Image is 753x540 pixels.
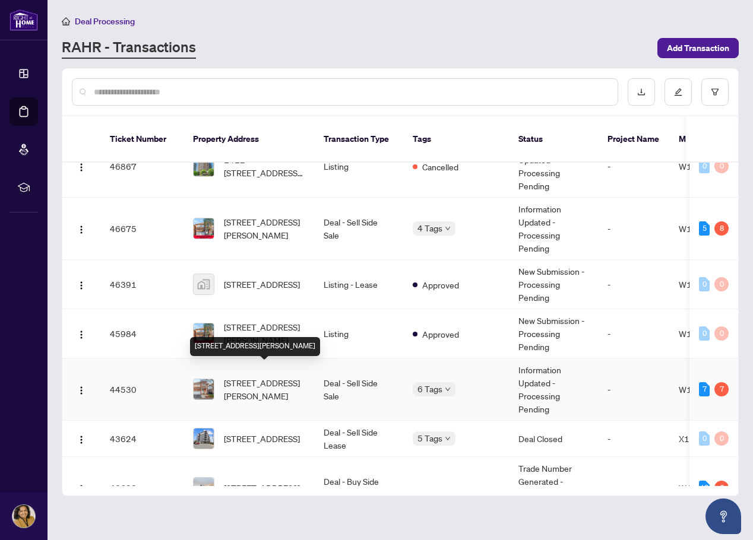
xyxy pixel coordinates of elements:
[699,326,710,341] div: 0
[679,384,729,395] span: W12211610
[224,215,305,242] span: [STREET_ADDRESS][PERSON_NAME]
[194,156,214,176] img: thumbnail-img
[314,198,403,260] td: Deal - Sell Side Sale
[422,482,499,495] span: Requires Additional Docs
[100,135,183,198] td: 46867
[509,309,598,358] td: New Submission - Processing Pending
[714,221,729,236] div: 8
[598,358,669,421] td: -
[314,135,403,198] td: Listing
[77,330,86,339] img: Logo
[224,432,300,445] span: [STREET_ADDRESS]
[422,328,459,341] span: Approved
[711,88,719,96] span: filter
[714,277,729,291] div: 0
[699,382,710,396] div: 7
[598,457,669,519] td: -
[194,218,214,239] img: thumbnail-img
[77,484,86,494] img: Logo
[72,219,91,238] button: Logo
[62,17,70,26] span: home
[100,309,183,358] td: 45984
[72,324,91,343] button: Logo
[100,198,183,260] td: 46675
[598,198,669,260] td: -
[314,421,403,457] td: Deal - Sell Side Lease
[598,309,669,358] td: -
[194,478,214,498] img: thumbnail-img
[224,481,300,494] span: [STREET_ADDRESS]
[667,39,729,58] span: Add Transaction
[445,225,451,231] span: down
[224,153,305,179] span: 1412-[STREET_ADDRESS][PERSON_NAME]
[714,159,729,173] div: 0
[72,157,91,176] button: Logo
[194,379,214,399] img: thumbnail-img
[598,116,669,163] th: Project Name
[679,433,727,444] span: X12205604
[509,116,598,163] th: Status
[77,281,86,290] img: Logo
[77,386,86,395] img: Logo
[77,163,86,172] img: Logo
[701,78,729,106] button: filter
[72,478,91,497] button: Logo
[674,88,682,96] span: edit
[509,260,598,309] td: New Submission - Processing Pending
[598,260,669,309] td: -
[10,9,38,31] img: logo
[417,382,442,396] span: 6 Tags
[314,260,403,309] td: Listing - Lease
[679,482,729,493] span: W12118467
[100,116,183,163] th: Ticket Number
[75,16,135,27] span: Deal Processing
[224,320,305,347] span: [STREET_ADDRESS][PERSON_NAME]
[77,225,86,234] img: Logo
[100,421,183,457] td: 43624
[714,382,729,396] div: 7
[714,431,729,446] div: 0
[509,421,598,457] td: Deal Closed
[417,221,442,235] span: 4 Tags
[12,505,35,528] img: Profile Icon
[665,78,692,106] button: edit
[637,88,646,96] span: download
[77,435,86,444] img: Logo
[699,277,710,291] div: 0
[714,481,729,495] div: 6
[183,116,314,163] th: Property Address
[445,386,451,392] span: down
[314,309,403,358] td: Listing
[445,436,451,441] span: down
[598,421,669,457] td: -
[699,159,710,173] div: 0
[422,160,458,173] span: Cancelled
[314,358,403,421] td: Deal - Sell Side Sale
[509,135,598,198] td: Information Updated - Processing Pending
[314,457,403,519] td: Deal - Buy Side Sale
[62,37,196,59] a: RAHR - Transactions
[100,457,183,519] td: 43623
[628,78,655,106] button: download
[509,198,598,260] td: Information Updated - Processing Pending
[699,431,710,446] div: 0
[699,221,710,236] div: 5
[657,38,739,58] button: Add Transaction
[679,279,729,290] span: W12314267
[679,328,729,339] span: W12308251
[72,429,91,448] button: Logo
[679,223,729,234] span: W12308251
[509,358,598,421] td: Information Updated - Processing Pending
[100,260,183,309] td: 46391
[422,278,459,291] span: Approved
[705,498,741,534] button: Open asap
[509,457,598,519] td: Trade Number Generated - Pending Information
[598,135,669,198] td: -
[417,431,442,445] span: 5 Tags
[403,116,509,163] th: Tags
[72,275,91,294] button: Logo
[679,161,729,171] span: W12321170
[72,380,91,399] button: Logo
[194,428,214,449] img: thumbnail-img
[190,337,320,356] div: [STREET_ADDRESS][PERSON_NAME]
